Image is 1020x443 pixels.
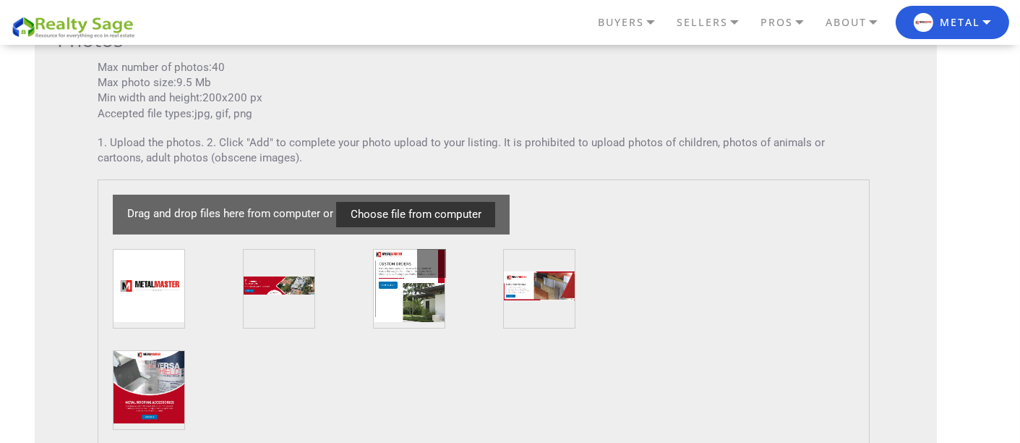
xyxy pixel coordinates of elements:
img: REALTY SAGE [11,14,141,40]
a: SELLERS [673,10,757,35]
img: nKaZgwAAAAZJREFUAwC5o3Pop+XJOAAAAABJRU5ErkJggg== [374,250,446,322]
span: 40 [212,61,225,74]
a: BUYERS [594,10,673,35]
a: ABOUT [822,10,896,35]
button: RS user logo Metal [896,6,1009,40]
span: 9.5 Mb [176,76,211,89]
font: Drag and drop files here from computer or [127,208,333,221]
p: 1. Upload the photos. 2. Click "Add" to complete your photo upload to your listing. It is prohibi... [98,135,869,166]
a: PROS [757,10,822,35]
img: RS user logo [914,13,933,33]
img: w+YQgIAAAAGSURBVAMAPR27X1w4QCcAAAAASUVORK5CYII= [244,250,316,322]
span: jpg, gif, png [194,107,252,120]
p: Max number of photos: Max photo size: Min width and height: Accepted file types: [98,60,869,122]
img: jjPCsAAAABklEQVQDAKejAznJyHIgAAAAAElFTkSuQmCC [113,351,186,423]
img: 9IEEbjAAAABklEQVQDAJgBwLm2ExR0AAAAAElFTkSuQmCC [504,250,576,322]
span: 200x200 px [202,91,262,104]
img: 9sQ5lYAAAAGSURBVAMAsXrKhJEK1+oAAAAASUVORK5CYII= [113,250,186,322]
